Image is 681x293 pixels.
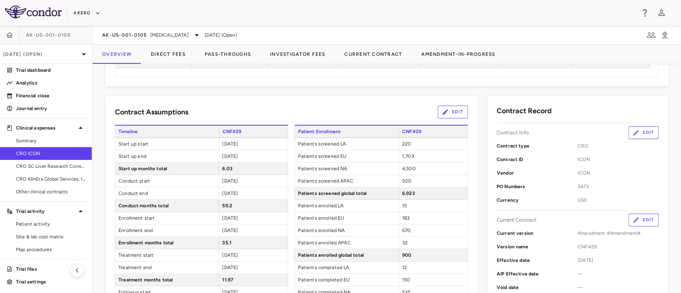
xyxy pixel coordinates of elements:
[16,246,85,253] span: Map procedures
[222,191,238,196] span: [DATE]
[402,166,416,171] span: 4,500
[115,150,219,162] span: Start up end
[115,107,188,118] h6: Contract Assumptions
[497,257,578,264] p: Effective date
[497,183,578,190] p: PO Numbers
[497,216,537,224] p: Current Contract
[3,51,79,58] p: [DATE] (Open)
[628,126,659,139] button: Edit
[578,156,659,163] span: ICON
[115,237,219,249] span: Enrollment months total
[195,45,261,64] button: Pass-Throughs
[578,257,659,264] span: [DATE]
[261,45,335,64] button: Investigator Fees
[295,138,398,150] span: Patients screened LA
[115,175,219,187] span: Conduct start
[295,224,398,236] span: Patients enrolled NA
[73,7,100,20] button: Akero
[578,270,659,277] span: —
[150,31,189,39] span: [MEDICAL_DATA]
[16,233,85,240] span: Site & lab cost matrix
[497,129,529,136] p: Contract Info
[578,197,659,204] span: USD
[222,277,233,283] span: 11.97
[93,45,141,64] button: Overview
[222,240,231,246] span: 35.1
[402,191,415,196] span: 6,923
[222,141,238,147] span: [DATE]
[222,252,238,258] span: [DATE]
[115,249,219,261] span: Treatment start
[295,262,398,273] span: Patients completed LA
[438,106,468,118] button: Edit
[402,240,408,246] span: 32
[295,150,398,162] span: Patients screened EU
[205,31,237,39] span: [DATE] (Open)
[399,126,468,138] span: CNF#29
[115,224,219,236] span: Enrollment end
[115,262,219,273] span: Treatment end
[16,220,85,228] span: Patient activity
[402,141,411,147] span: 220
[219,126,288,138] span: CNF#29
[402,265,407,270] span: 12
[497,197,578,204] p: Currency
[222,166,233,171] span: 6.03
[16,92,85,99] p: Financial close
[578,142,659,149] span: CRO
[402,153,414,159] span: 1,703
[412,45,505,64] button: Amendment-In-Progress
[295,163,398,175] span: Patients screened NA
[497,243,578,250] p: Version name
[16,278,85,285] p: Trial settings
[16,79,85,87] p: Analytics
[16,188,85,195] span: Other clinical contracts
[5,6,62,18] img: logo-full-SnFGN8VE.png
[222,215,238,221] span: [DATE]
[16,150,85,157] span: CRO ICON
[16,105,85,112] p: Journal entry
[222,265,238,270] span: [DATE]
[115,200,219,212] span: Conduct months total
[115,163,219,175] span: Start up months total
[578,183,659,190] span: 5473
[222,228,238,233] span: [DATE]
[578,284,659,291] span: —
[222,153,238,159] span: [DATE]
[222,178,238,184] span: [DATE]
[102,32,147,38] span: AK-US-001-0105
[115,212,219,224] span: Enrollment start
[578,243,659,250] span: CNF#29
[497,284,578,291] p: Void date
[402,178,411,184] span: 500
[295,187,398,199] span: Patients screened global total
[497,106,552,116] h6: Contract Record
[402,252,411,258] span: 900
[141,45,195,64] button: Direct Fees
[497,142,578,149] p: Contract type
[16,124,76,132] p: Clinical expenses
[578,169,659,177] span: ICON
[26,32,71,38] span: AK-US-001-0105
[16,175,85,183] span: CRO KlinEra Global Services, Inc
[222,203,232,208] span: 59.2
[497,169,578,177] p: Vendor
[115,187,219,199] span: Conduct end
[497,230,578,237] p: Current version
[402,203,407,208] span: 15
[335,45,412,64] button: Current Contract
[578,230,659,237] span: Amendment #Amendment#
[115,138,219,150] span: Start up start
[16,163,85,170] span: CRO SC Liver Research Consortium LLC
[294,126,399,138] span: Patient Enrollment
[497,270,578,277] p: AIP Effective date
[16,265,85,273] p: Trial files
[295,175,398,187] span: Patients screened APAC
[628,214,659,226] button: Edit
[497,156,578,163] p: Contract ID
[295,249,398,261] span: Patients enrolled global total
[295,237,398,249] span: Patients enrolled APAC
[16,67,85,74] p: Trial dashboard
[16,137,85,144] span: Summary
[115,274,219,286] span: Treatment months total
